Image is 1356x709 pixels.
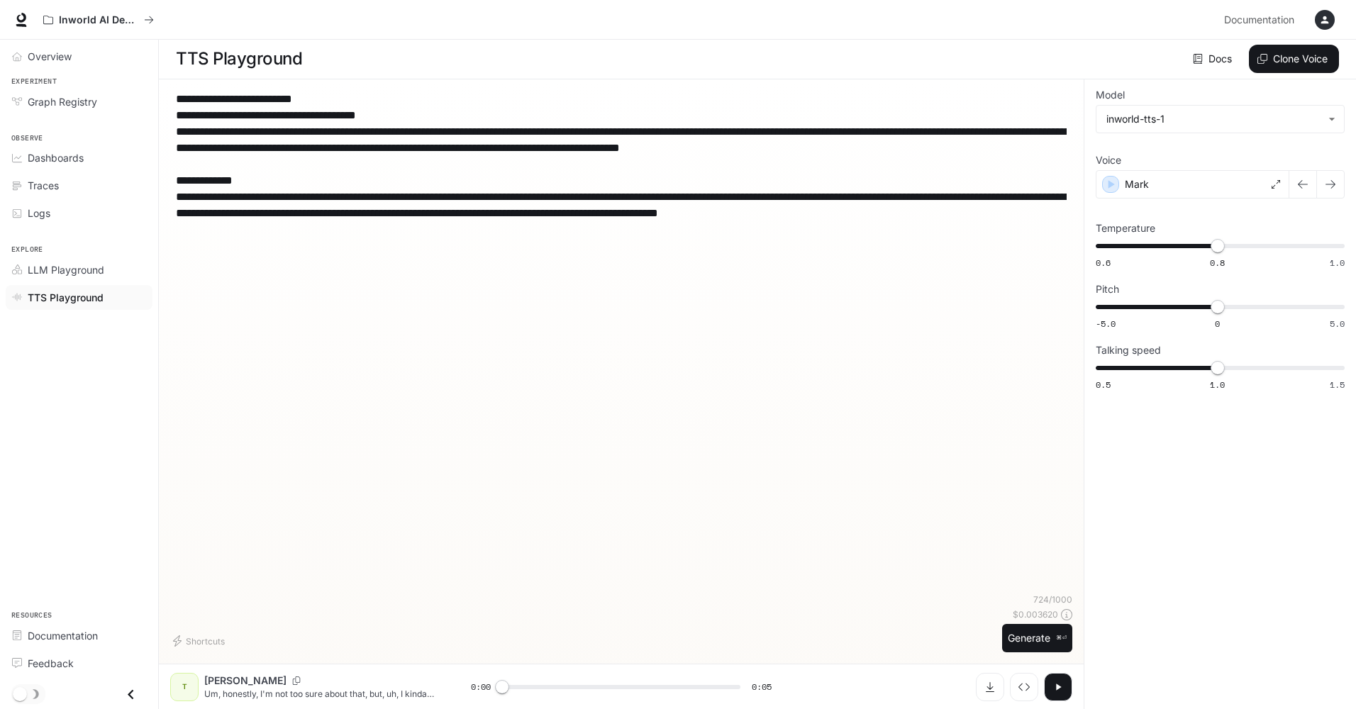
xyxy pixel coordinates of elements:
a: Documentation [6,623,152,648]
p: $ 0.003620 [1013,608,1058,620]
span: Documentation [1224,11,1294,29]
span: Dark mode toggle [13,686,27,701]
p: Pitch [1096,284,1119,294]
span: 0 [1215,318,1220,330]
button: Clone Voice [1249,45,1339,73]
p: Temperature [1096,223,1155,233]
span: 5.0 [1330,318,1345,330]
span: Graph Registry [28,94,97,109]
a: Traces [6,173,152,198]
button: Download audio [976,673,1004,701]
a: Overview [6,44,152,69]
p: Inworld AI Demos [59,14,138,26]
button: Close drawer [115,680,147,709]
a: Feedback [6,651,152,676]
span: Logs [28,206,50,220]
span: 0:00 [471,680,491,694]
a: TTS Playground [6,285,152,310]
span: LLM Playground [28,262,104,277]
p: Um, honestly, I'm not too sure about that, but, uh, I kinda remember hearing something about it o... [204,688,437,700]
button: Copy Voice ID [287,676,306,685]
p: ⌘⏎ [1056,634,1067,642]
div: inworld-tts-1 [1096,106,1344,133]
p: Voice [1096,155,1121,165]
span: 0.6 [1096,257,1111,269]
button: All workspaces [37,6,160,34]
a: Dashboards [6,145,152,170]
h1: TTS Playground [176,45,302,73]
a: Docs [1190,45,1238,73]
span: Dashboards [28,150,84,165]
span: Overview [28,49,72,64]
a: Graph Registry [6,89,152,114]
span: Traces [28,178,59,193]
a: Logs [6,201,152,225]
div: inworld-tts-1 [1106,112,1321,126]
p: Mark [1125,177,1149,191]
span: Documentation [28,628,98,643]
span: 1.0 [1210,379,1225,391]
div: T [173,676,196,698]
span: 0.8 [1210,257,1225,269]
span: 1.0 [1330,257,1345,269]
a: LLM Playground [6,257,152,282]
button: Inspect [1010,673,1038,701]
p: Talking speed [1096,345,1161,355]
p: Model [1096,90,1125,100]
p: 724 / 1000 [1033,593,1072,605]
p: [PERSON_NAME] [204,674,287,688]
button: Generate⌘⏎ [1002,624,1072,653]
span: 0.5 [1096,379,1111,391]
button: Shortcuts [170,630,230,652]
span: 1.5 [1330,379,1345,391]
span: 0:05 [752,680,772,694]
span: TTS Playground [28,290,104,305]
span: Feedback [28,656,74,671]
span: -5.0 [1096,318,1116,330]
a: Documentation [1218,6,1305,34]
